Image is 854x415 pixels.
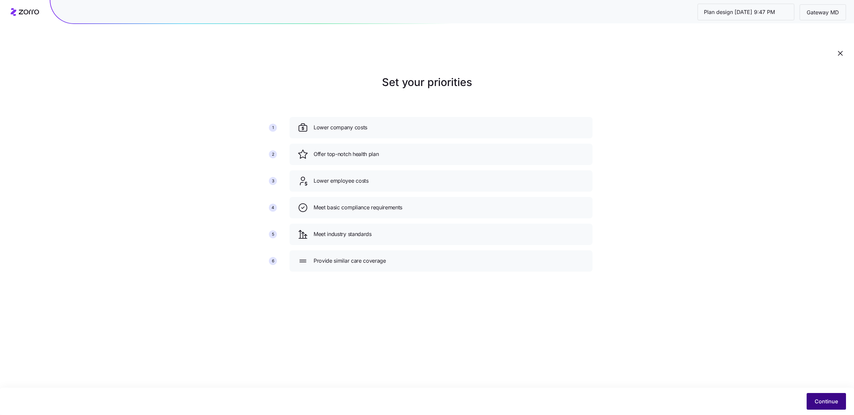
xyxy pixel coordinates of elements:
[314,150,379,158] span: Offer top-notch health plan
[801,8,844,17] span: Gateway MD
[290,117,592,138] div: Lower company costs
[314,123,367,132] span: Lower company costs
[807,393,846,410] button: Continue
[314,230,372,238] span: Meet industry standards
[269,257,277,265] div: 6
[290,197,592,218] div: Meet basic compliance requirements
[262,74,592,90] h1: Set your priorities
[290,144,592,165] div: Offer top-notch health plan
[269,124,277,132] div: 1
[269,150,277,158] div: 2
[815,397,838,405] span: Continue
[314,257,386,265] span: Provide similar care coverage
[269,177,277,185] div: 3
[314,203,402,212] span: Meet basic compliance requirements
[269,230,277,238] div: 5
[290,250,592,272] div: Provide similar care coverage
[290,224,592,245] div: Meet industry standards
[269,204,277,212] div: 4
[290,170,592,192] div: Lower employee costs
[314,177,369,185] span: Lower employee costs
